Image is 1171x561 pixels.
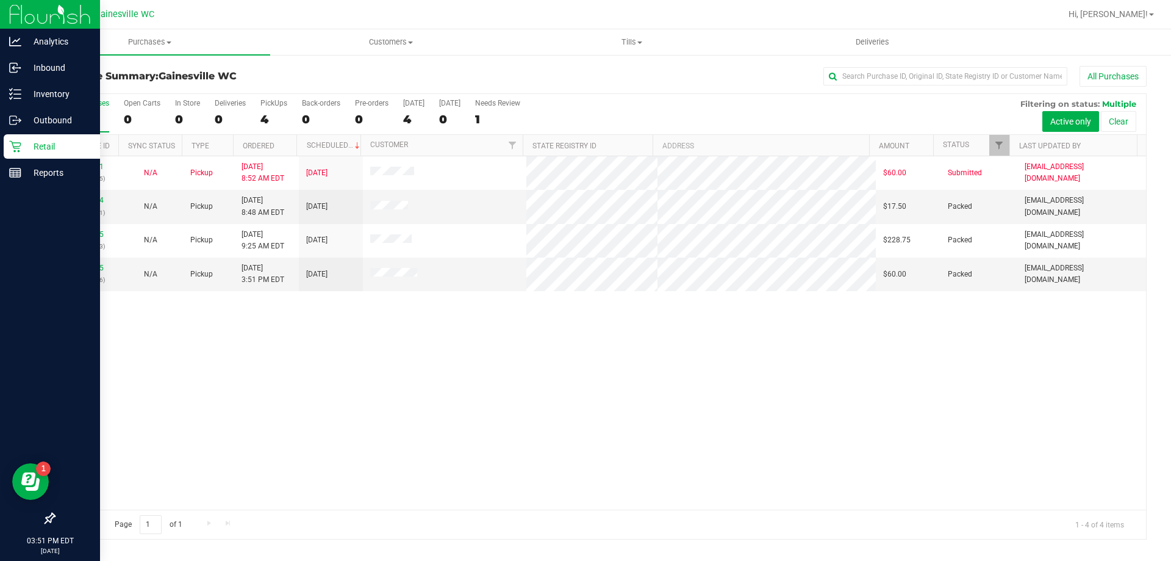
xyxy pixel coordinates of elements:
[306,167,328,179] span: [DATE]
[9,88,21,100] inline-svg: Inventory
[439,99,460,107] div: [DATE]
[439,112,460,126] div: 0
[1019,142,1081,150] a: Last Updated By
[5,535,95,546] p: 03:51 PM EDT
[511,29,752,55] a: Tills
[1065,515,1134,534] span: 1 - 4 of 4 items
[21,165,95,180] p: Reports
[1025,161,1139,184] span: [EMAIL_ADDRESS][DOMAIN_NAME]
[475,99,520,107] div: Needs Review
[355,112,389,126] div: 0
[190,234,213,246] span: Pickup
[12,463,49,500] iframe: Resource center
[879,142,909,150] a: Amount
[370,140,408,149] a: Customer
[242,262,284,286] span: [DATE] 3:51 PM EDT
[70,264,104,272] a: 11999785
[271,37,510,48] span: Customers
[948,167,982,179] span: Submitted
[5,546,95,556] p: [DATE]
[124,112,160,126] div: 0
[128,142,175,150] a: Sync Status
[260,112,287,126] div: 4
[9,140,21,153] inline-svg: Retail
[21,139,95,154] p: Retail
[190,167,213,179] span: Pickup
[503,135,523,156] a: Filter
[306,269,328,280] span: [DATE]
[144,236,157,244] span: Not Applicable
[302,99,340,107] div: Back-orders
[403,99,424,107] div: [DATE]
[95,9,154,20] span: Gainesville WC
[839,37,906,48] span: Deliveries
[21,34,95,49] p: Analytics
[243,142,274,150] a: Ordered
[948,234,972,246] span: Packed
[512,37,751,48] span: Tills
[175,112,200,126] div: 0
[307,141,362,150] a: Scheduled
[9,114,21,126] inline-svg: Outbound
[9,35,21,48] inline-svg: Analytics
[175,99,200,107] div: In Store
[70,196,104,204] a: 11997244
[144,234,157,246] button: N/A
[355,99,389,107] div: Pre-orders
[9,167,21,179] inline-svg: Reports
[144,202,157,211] span: Not Applicable
[21,87,95,101] p: Inventory
[144,168,157,177] span: Not Applicable
[215,112,246,126] div: 0
[36,461,51,476] iframe: Resource center unread badge
[54,71,418,82] h3: Purchase Summary:
[21,113,95,128] p: Outbound
[242,229,284,252] span: [DATE] 9:25 AM EDT
[653,135,869,156] th: Address
[948,201,972,212] span: Packed
[9,62,21,74] inline-svg: Inbound
[306,234,328,246] span: [DATE]
[190,269,213,280] span: Pickup
[29,37,270,48] span: Purchases
[1102,99,1136,109] span: Multiple
[144,201,157,212] button: N/A
[883,269,906,280] span: $60.00
[306,201,328,212] span: [DATE]
[948,269,972,280] span: Packed
[29,29,270,55] a: Purchases
[144,167,157,179] button: N/A
[144,269,157,280] button: N/A
[215,99,246,107] div: Deliveries
[1025,262,1139,286] span: [EMAIL_ADDRESS][DOMAIN_NAME]
[823,67,1067,85] input: Search Purchase ID, Original ID, State Registry ID or Customer Name...
[883,201,906,212] span: $17.50
[21,60,95,75] p: Inbound
[1080,66,1147,87] button: All Purchases
[403,112,424,126] div: 4
[943,140,969,149] a: Status
[1101,111,1136,132] button: Clear
[1025,229,1139,252] span: [EMAIL_ADDRESS][DOMAIN_NAME]
[260,99,287,107] div: PickUps
[1025,195,1139,218] span: [EMAIL_ADDRESS][DOMAIN_NAME]
[475,112,520,126] div: 1
[752,29,993,55] a: Deliveries
[270,29,511,55] a: Customers
[70,230,104,239] a: 11997415
[532,142,596,150] a: State Registry ID
[302,112,340,126] div: 0
[140,515,162,534] input: 1
[190,201,213,212] span: Pickup
[1042,111,1099,132] button: Active only
[124,99,160,107] div: Open Carts
[1069,9,1148,19] span: Hi, [PERSON_NAME]!
[104,515,192,534] span: Page of 1
[144,270,157,278] span: Not Applicable
[242,195,284,218] span: [DATE] 8:48 AM EDT
[70,162,104,171] a: 11997171
[242,161,284,184] span: [DATE] 8:52 AM EDT
[883,234,911,246] span: $228.75
[989,135,1009,156] a: Filter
